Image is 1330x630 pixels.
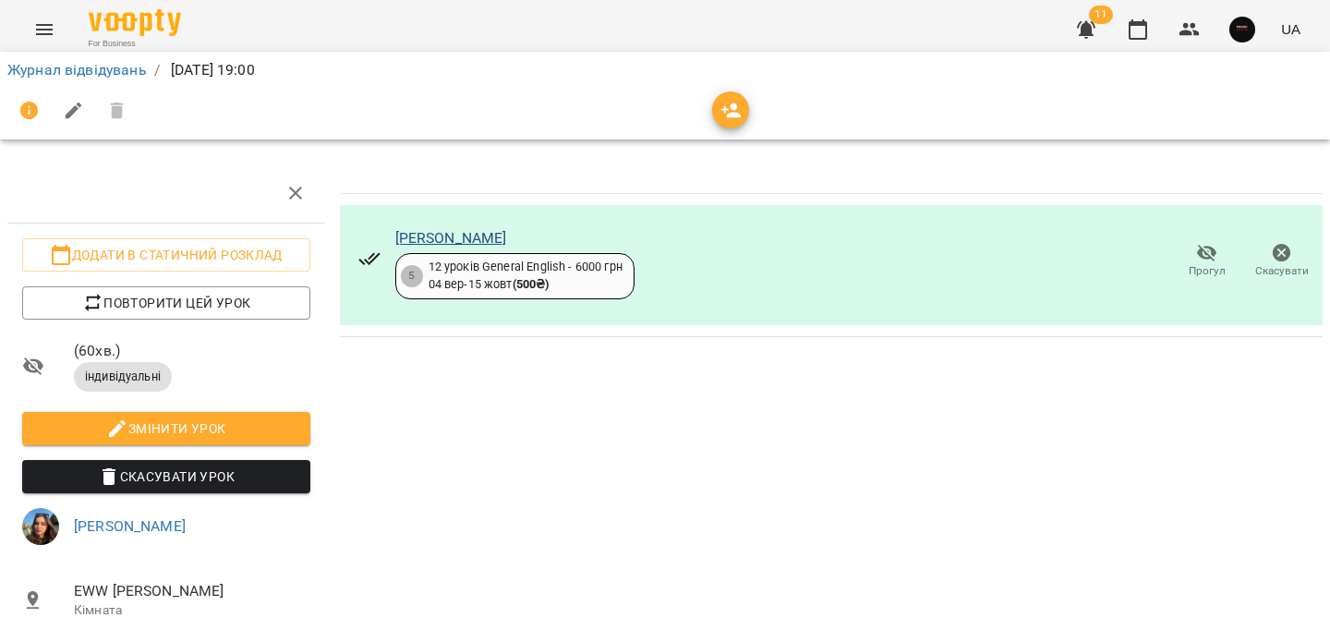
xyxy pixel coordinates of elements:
button: Скасувати Урок [22,460,310,493]
button: UA [1274,12,1308,46]
p: [DATE] 19:00 [167,59,255,81]
span: Скасувати Урок [37,466,296,488]
span: 11 [1089,6,1113,24]
nav: breadcrumb [7,59,1323,81]
span: ( 60 хв. ) [74,340,310,362]
a: Журнал відвідувань [7,61,147,79]
button: Змінити урок [22,412,310,445]
div: 12 уроків General English - 6000 грн 04 вер - 15 жовт [429,259,623,293]
span: Прогул [1189,263,1226,279]
span: For Business [89,38,181,50]
button: Скасувати [1244,236,1319,287]
span: UA [1281,19,1300,39]
li: / [154,59,160,81]
a: [PERSON_NAME] [74,517,186,535]
span: Змінити урок [37,418,296,440]
p: Кімната [74,601,310,620]
button: Прогул [1169,236,1244,287]
button: Menu [22,7,66,52]
span: Повторити цей урок [37,292,296,314]
img: 5eed76f7bd5af536b626cea829a37ad3.jpg [1229,17,1255,42]
img: Voopty Logo [89,9,181,36]
button: Повторити цей урок [22,286,310,320]
b: ( 500 ₴ ) [513,277,550,291]
img: 11d839d777b43516e4e2c1a6df0945d0.jpeg [22,508,59,545]
div: 5 [401,265,423,287]
span: Додати в статичний розклад [37,244,296,266]
button: Додати в статичний розклад [22,238,310,272]
a: [PERSON_NAME] [395,229,507,247]
span: Скасувати [1255,263,1309,279]
span: індивідуальні [74,369,172,385]
span: EWW [PERSON_NAME] [74,580,310,602]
